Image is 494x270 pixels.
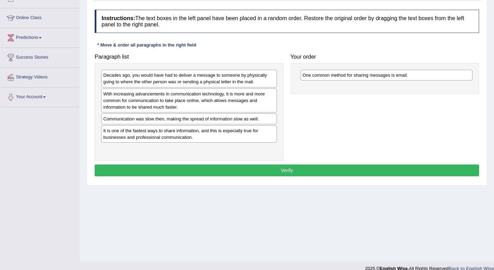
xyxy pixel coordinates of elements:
[95,164,479,176] button: Verify
[301,70,473,81] div: One common method for sharing messages is email.
[0,87,79,105] a: Your Account
[0,48,79,65] a: Success Stories
[102,15,135,21] b: Instructions:
[95,42,199,48] div: * Move & order all paragraphs in the right field
[95,10,479,33] h4: The text boxes in the left panel have been placed in a random order. Restore the original order b...
[291,54,479,60] h4: Your order
[95,54,284,60] h4: Paragraph list
[101,125,277,143] div: It is one of the fastest ways to share information, and this is especially true for businesses an...
[0,8,79,26] a: Online Class
[0,68,79,85] a: Strategy Videos
[101,70,277,87] div: Decades ago, you would have had to deliver a message to someone by physically going to where the ...
[101,88,277,112] div: With increasing advancements in communication technology, it is more and more common for communic...
[0,28,79,45] a: Predictions
[101,113,277,124] div: Communication was slow then, making the spread of information slow as well.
